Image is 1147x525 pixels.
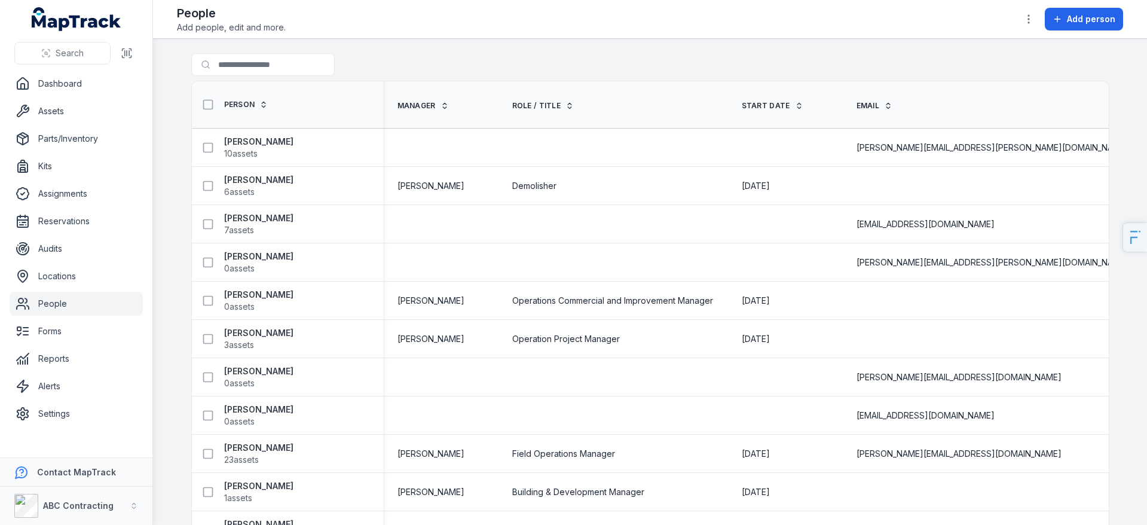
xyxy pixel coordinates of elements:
[857,371,1062,383] span: [PERSON_NAME][EMAIL_ADDRESS][DOMAIN_NAME]
[512,448,615,460] span: Field Operations Manager
[10,264,143,288] a: Locations
[742,101,790,111] span: Start Date
[857,218,995,230] span: [EMAIL_ADDRESS][DOMAIN_NAME]
[32,7,121,31] a: MapTrack
[857,101,880,111] span: Email
[224,404,293,416] strong: [PERSON_NAME]
[742,487,770,497] span: [DATE]
[742,101,803,111] a: Start Date
[10,319,143,343] a: Forms
[10,347,143,371] a: Reports
[10,127,143,151] a: Parts/Inventory
[224,251,293,274] a: [PERSON_NAME]0assets
[37,467,116,477] strong: Contact MapTrack
[10,99,143,123] a: Assets
[857,410,995,422] span: [EMAIL_ADDRESS][DOMAIN_NAME]
[224,377,255,389] span: 0 assets
[224,480,293,504] a: [PERSON_NAME]1assets
[512,333,620,345] span: Operation Project Manager
[224,148,258,160] span: 10 assets
[224,404,293,428] a: [PERSON_NAME]0assets
[224,174,293,198] a: [PERSON_NAME]6assets
[10,237,143,261] a: Audits
[224,251,293,262] strong: [PERSON_NAME]
[224,136,293,160] a: [PERSON_NAME]10assets
[224,301,255,313] span: 0 assets
[10,402,143,426] a: Settings
[512,101,574,111] a: Role / Title
[43,500,114,511] strong: ABC Contracting
[224,327,293,339] strong: [PERSON_NAME]
[397,101,436,111] span: Manager
[512,295,713,307] span: Operations Commercial and Improvement Manager
[224,327,293,351] a: [PERSON_NAME]3assets
[224,442,293,454] strong: [PERSON_NAME]
[10,374,143,398] a: Alerts
[224,100,268,109] a: Person
[224,442,293,466] a: [PERSON_NAME]23assets
[742,448,770,460] time: 16/02/2024, 12:00:00 am
[397,333,464,345] span: [PERSON_NAME]
[512,101,561,111] span: Role / Title
[56,47,84,59] span: Search
[224,454,259,466] span: 23 assets
[10,292,143,316] a: People
[742,295,770,306] span: [DATE]
[10,154,143,178] a: Kits
[742,295,770,307] time: 15/05/2022, 12:00:00 am
[397,180,464,192] span: [PERSON_NAME]
[742,181,770,191] span: [DATE]
[742,180,770,192] time: 16/09/2024, 10:00:00 pm
[177,5,286,22] h2: People
[224,212,293,236] a: [PERSON_NAME]7assets
[742,333,770,345] time: 12/05/2021, 12:00:00 am
[224,416,255,428] span: 0 assets
[10,209,143,233] a: Reservations
[224,365,293,389] a: [PERSON_NAME]0assets
[224,289,293,301] strong: [PERSON_NAME]
[224,224,254,236] span: 7 assets
[397,295,464,307] span: [PERSON_NAME]
[397,448,464,460] span: [PERSON_NAME]
[742,334,770,344] span: [DATE]
[224,492,252,504] span: 1 assets
[224,365,293,377] strong: [PERSON_NAME]
[742,448,770,459] span: [DATE]
[857,142,1128,154] span: [PERSON_NAME][EMAIL_ADDRESS][PERSON_NAME][DOMAIN_NAME]
[224,212,293,224] strong: [PERSON_NAME]
[1045,8,1123,30] button: Add person
[397,486,464,498] span: [PERSON_NAME]
[224,480,293,492] strong: [PERSON_NAME]
[397,101,449,111] a: Manager
[224,100,255,109] span: Person
[1067,13,1115,25] span: Add person
[512,180,556,192] span: Demolisher
[857,257,1128,268] span: [PERSON_NAME][EMAIL_ADDRESS][PERSON_NAME][DOMAIN_NAME]
[224,186,255,198] span: 6 assets
[224,174,293,186] strong: [PERSON_NAME]
[857,101,893,111] a: Email
[10,72,143,96] a: Dashboard
[224,289,293,313] a: [PERSON_NAME]0assets
[224,262,255,274] span: 0 assets
[177,22,286,33] span: Add people, edit and more.
[10,182,143,206] a: Assignments
[224,339,254,351] span: 3 assets
[14,42,111,65] button: Search
[512,486,644,498] span: Building & Development Manager
[742,486,770,498] time: 22/05/2022, 12:00:00 am
[857,448,1062,460] span: [PERSON_NAME][EMAIL_ADDRESS][DOMAIN_NAME]
[224,136,293,148] strong: [PERSON_NAME]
